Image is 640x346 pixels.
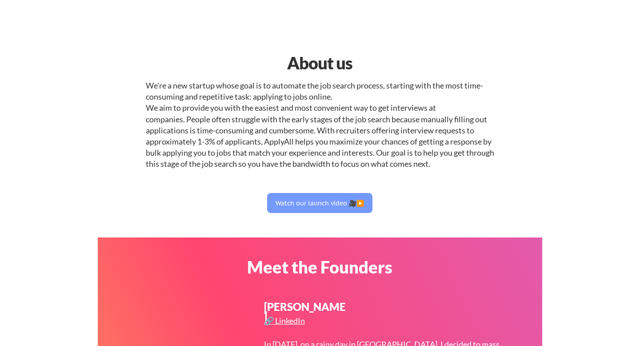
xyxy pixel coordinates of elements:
div: About us [206,50,434,76]
button: Watch our launch video 🎥▶️ [267,193,372,213]
div: [PERSON_NAME] [264,302,347,323]
div: Meet the Founders [206,258,434,275]
a: 🔗 LinkedIn [264,317,307,328]
div: We're a new startup whose goal is to automate the job search process, starting with the most time... [146,80,494,170]
div: 🔗 LinkedIn [264,317,307,325]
